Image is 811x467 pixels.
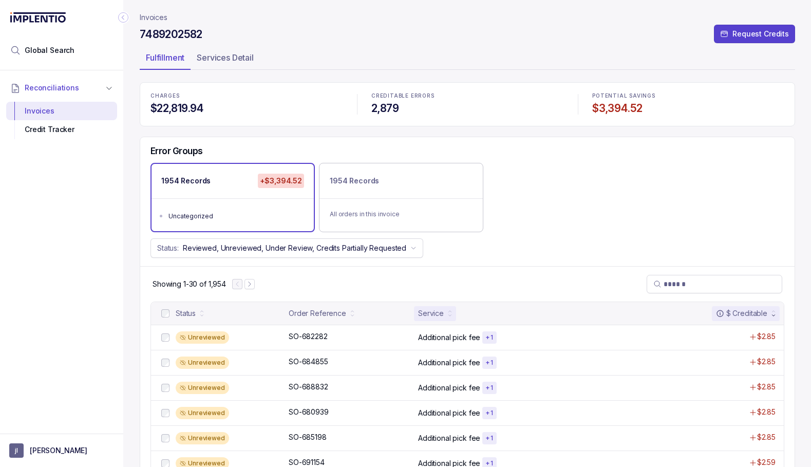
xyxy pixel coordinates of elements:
[592,93,784,99] p: POTENTIAL SAVINGS
[418,383,480,393] p: Additional pick fee
[25,45,74,55] span: Global Search
[161,176,211,186] p: 1954 Records
[176,308,196,319] div: Status
[757,432,776,442] p: $2.85
[330,176,379,186] p: 1954 Records
[485,333,493,342] p: + 1
[117,11,129,24] div: Collapse Icon
[14,120,109,139] div: Credit Tracker
[418,433,480,443] p: Additional pick fee
[485,384,493,392] p: + 1
[592,101,784,116] h4: $3,394.52
[150,93,343,99] p: CHARGES
[176,407,229,419] div: Unreviewed
[14,102,109,120] div: Invoices
[140,27,202,42] h4: 7489202582
[161,333,169,342] input: checkbox-checkbox
[258,174,304,188] p: +$3,394.52
[161,409,169,417] input: checkbox-checkbox
[146,51,184,64] p: Fulfillment
[150,238,423,258] button: Status:Reviewed, Unreviewed, Under Review, Credits Partially Requested
[9,443,24,458] span: User initials
[30,445,87,456] p: [PERSON_NAME]
[150,101,343,116] h4: $22,819.94
[140,12,167,23] nav: breadcrumb
[714,25,795,43] button: Request Credits
[418,358,480,368] p: Additional pick fee
[485,409,493,417] p: + 1
[168,211,303,221] div: Uncategorized
[289,331,328,342] p: SO-682282
[176,331,229,344] div: Unreviewed
[418,408,480,418] p: Additional pick fee
[757,407,776,417] p: $2.85
[176,357,229,369] div: Unreviewed
[161,309,169,317] input: checkbox-checkbox
[244,279,255,289] button: Next Page
[371,101,563,116] h4: 2,879
[289,357,328,367] p: SO-684855
[418,332,480,343] p: Additional pick fee
[485,434,493,442] p: + 1
[176,432,229,444] div: Unreviewed
[140,12,167,23] a: Invoices
[153,279,226,289] p: Showing 1-30 of 1,954
[289,308,346,319] div: Order Reference
[289,432,327,442] p: SO-685198
[9,443,114,458] button: User initials[PERSON_NAME]
[6,77,117,99] button: Reconciliations
[157,243,179,253] p: Status:
[150,145,203,157] h5: Error Groups
[191,49,260,70] li: Tab Services Detail
[161,359,169,367] input: checkbox-checkbox
[197,51,254,64] p: Services Detail
[485,359,493,367] p: + 1
[732,29,789,39] p: Request Credits
[140,49,191,70] li: Tab Fulfillment
[289,407,329,417] p: SO-680939
[161,434,169,442] input: checkbox-checkbox
[6,100,117,141] div: Reconciliations
[418,308,444,319] div: Service
[757,331,776,342] p: $2.85
[140,49,795,70] ul: Tab Group
[371,93,563,99] p: CREDITABLE ERRORS
[183,243,406,253] p: Reviewed, Unreviewed, Under Review, Credits Partially Requested
[757,382,776,392] p: $2.85
[153,279,226,289] div: Remaining page entries
[757,357,776,367] p: $2.85
[289,382,328,392] p: SO-688832
[716,308,767,319] div: $ Creditable
[176,382,229,394] div: Unreviewed
[330,209,473,219] p: All orders in this invoice
[161,384,169,392] input: checkbox-checkbox
[25,83,79,93] span: Reconciliations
